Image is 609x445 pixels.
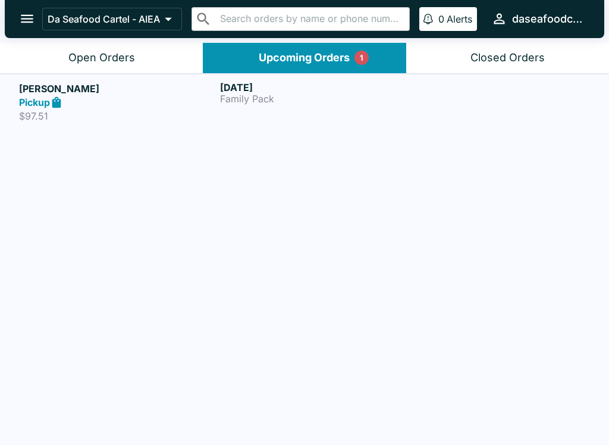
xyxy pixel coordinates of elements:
[512,12,585,26] div: daseafoodcartel
[470,51,545,65] div: Closed Orders
[68,51,135,65] div: Open Orders
[19,82,215,96] h5: [PERSON_NAME]
[216,11,404,27] input: Search orders by name or phone number
[19,110,215,122] p: $97.51
[220,82,416,93] h6: [DATE]
[438,13,444,25] p: 0
[447,13,472,25] p: Alerts
[220,93,416,104] p: Family Pack
[19,96,50,108] strong: Pickup
[48,13,160,25] p: Da Seafood Cartel - AIEA
[42,8,182,30] button: Da Seafood Cartel - AIEA
[360,52,363,64] p: 1
[259,51,350,65] div: Upcoming Orders
[12,4,42,34] button: open drawer
[486,6,590,32] button: daseafoodcartel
